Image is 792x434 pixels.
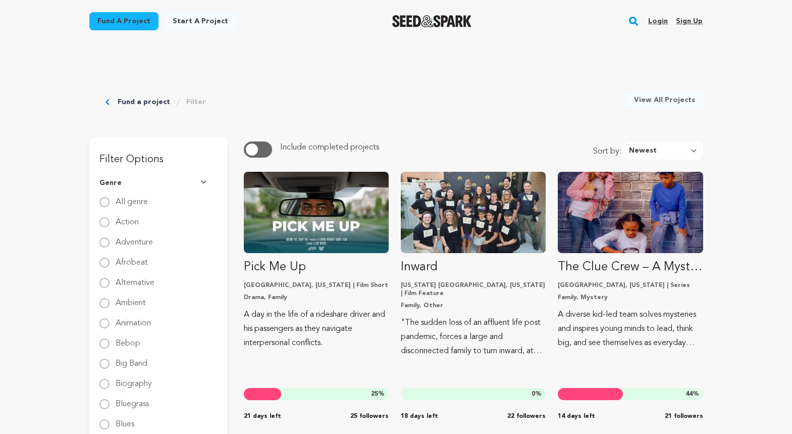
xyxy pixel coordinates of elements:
[371,391,378,397] span: 25
[244,281,389,290] p: [GEOGRAPHIC_DATA], [US_STATE] | Film Short
[558,308,703,350] p: A diverse kid-led team solves mysteries and inspires young minds to lead, think big, and see them...
[558,412,595,420] span: 14 days left
[401,281,546,298] p: [US_STATE] [GEOGRAPHIC_DATA], [US_STATE] | Film Feature
[401,302,546,310] p: Family, Other
[626,91,703,109] a: View All Projects
[558,294,703,302] p: Family, Mystery
[89,12,159,30] a: Fund a project
[350,412,389,420] span: 25 followers
[593,146,623,160] span: Sort by:
[685,391,693,397] span: 44
[244,172,389,350] a: Fund Pick Me Up
[99,178,122,188] span: Genre
[116,331,140,348] label: Bebop
[165,12,236,30] a: Start a project
[116,352,147,368] label: Big Band
[89,137,227,170] h3: Filter Options
[280,143,379,152] span: Include completed projects
[532,390,542,398] span: %
[105,91,206,113] div: Breadcrumb
[244,294,389,302] p: Drama, Family
[116,392,149,408] label: Bluegrass
[392,15,471,27] a: Seed&Spark Homepage
[392,15,471,27] img: Seed&Spark Logo Dark Mode
[558,172,703,350] a: Fund The Clue Crew – A Mystery Series by Kids, for Kids
[558,259,703,275] p: The Clue Crew – A Mystery Series by Kids, for Kids
[116,190,148,206] label: All genre
[244,308,389,350] p: A day in the life of a rideshare driver and his passengers as they navigate interpersonal conflicts.
[116,230,153,247] label: Adventure
[648,13,668,29] a: Login
[371,390,385,398] span: %
[685,390,699,398] span: %
[665,412,703,420] span: 21 followers
[676,13,703,29] a: Sign up
[558,281,703,290] p: [GEOGRAPHIC_DATA], [US_STATE] | Series
[401,316,546,358] p: "The sudden loss of an affluent life post pandemic, forces a large and disconnected family to tur...
[116,271,154,287] label: Alternative
[116,291,146,307] label: Ambient
[507,412,546,420] span: 22 followers
[116,412,134,428] label: Blues
[401,412,438,420] span: 18 days left
[532,391,535,397] span: 0
[116,372,152,388] label: Biography
[116,311,151,327] label: Animation
[116,210,139,226] label: Action
[244,259,389,275] p: Pick Me Up
[186,97,206,107] a: Filter
[118,97,170,107] a: Fund a project
[99,170,217,196] button: Genre
[116,251,148,267] label: Afrobeat
[244,412,281,420] span: 21 days left
[201,180,209,185] img: Seed&Spark Arrow Down Icon
[401,172,546,358] a: Fund Inward
[401,259,546,275] p: Inward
